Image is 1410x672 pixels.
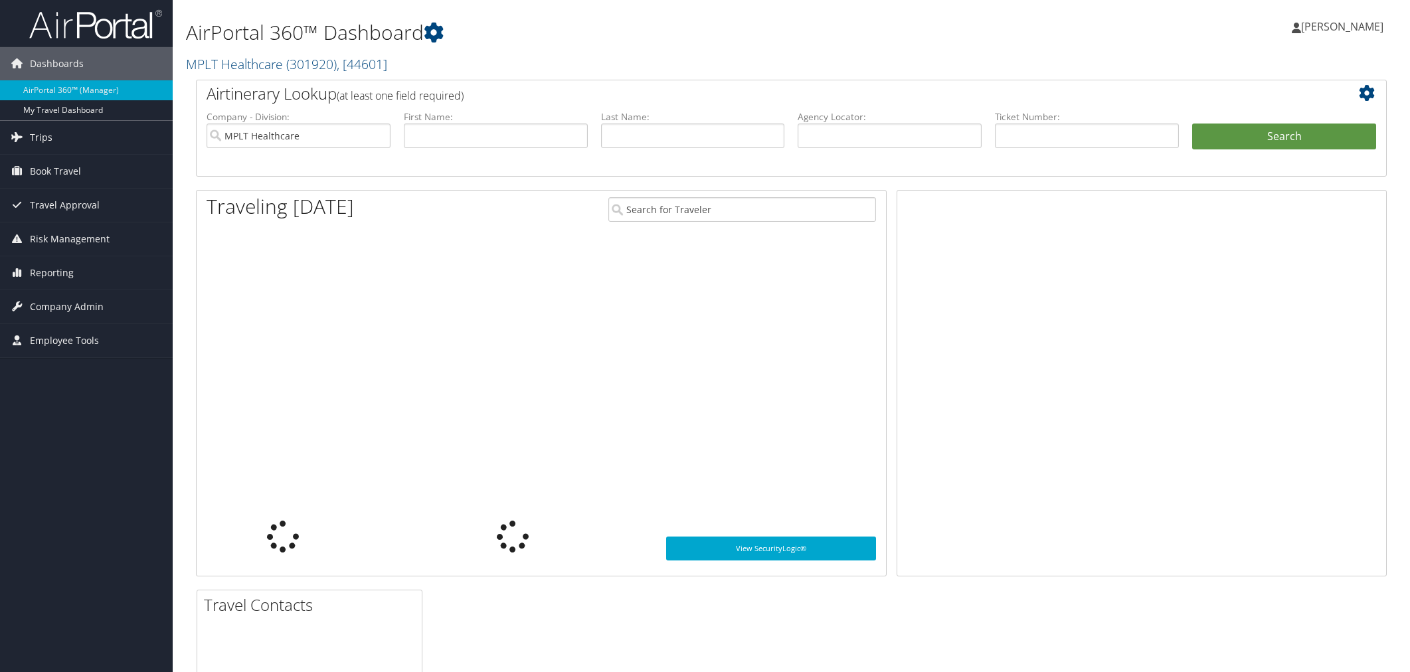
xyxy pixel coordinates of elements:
a: View SecurityLogic® [666,537,876,560]
label: Company - Division: [207,110,391,124]
span: Company Admin [30,290,104,323]
span: Trips [30,121,52,154]
h2: Airtinerary Lookup [207,82,1277,105]
span: Travel Approval [30,189,100,222]
h1: Traveling [DATE] [207,193,354,220]
span: Book Travel [30,155,81,188]
span: Employee Tools [30,324,99,357]
input: Search for Traveler [608,197,875,222]
span: Risk Management [30,222,110,256]
a: MPLT Healthcare [186,55,387,73]
span: [PERSON_NAME] [1301,19,1383,34]
span: , [ 44601 ] [337,55,387,73]
h2: Travel Contacts [204,594,422,616]
img: airportal-logo.png [29,9,162,40]
a: [PERSON_NAME] [1292,7,1397,46]
label: Last Name: [601,110,785,124]
label: Agency Locator: [798,110,982,124]
h1: AirPortal 360™ Dashboard [186,19,993,46]
span: Reporting [30,256,74,290]
span: (at least one field required) [337,88,464,103]
span: Dashboards [30,47,84,80]
button: Search [1192,124,1376,150]
label: First Name: [404,110,588,124]
span: ( 301920 ) [286,55,337,73]
label: Ticket Number: [995,110,1179,124]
